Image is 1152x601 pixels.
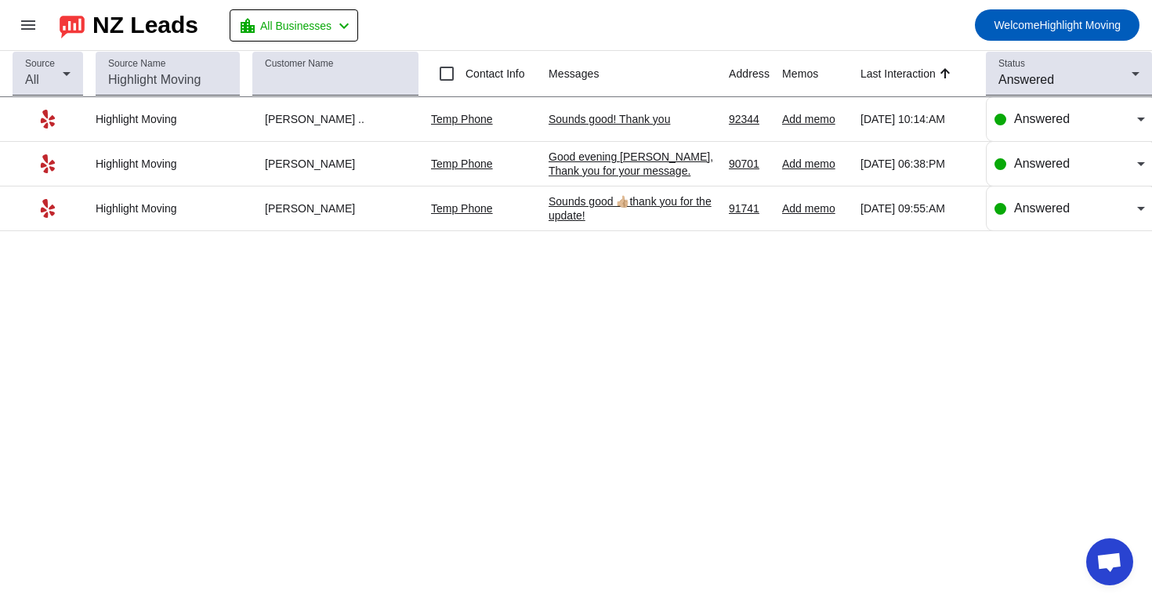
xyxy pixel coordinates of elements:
div: Highlight Moving [96,201,240,215]
div: Highlight Moving [96,157,240,171]
div: Open chat [1086,538,1133,585]
a: Temp Phone [431,113,493,125]
button: All Businesses [230,9,358,42]
div: [PERSON_NAME] .. [252,112,418,126]
div: Add memo [782,112,848,126]
span: All [25,73,39,86]
mat-label: Status [998,59,1025,69]
mat-label: Source [25,59,55,69]
input: Highlight Moving [108,71,227,89]
mat-icon: Yelp [38,154,57,173]
th: Messages [549,51,729,97]
div: [PERSON_NAME] [252,157,418,171]
span: Answered [998,73,1054,86]
div: Good evening [PERSON_NAME], Thank you for your message. Unfortunately we don't have available cre... [549,150,716,234]
div: Last Interaction [860,66,936,81]
div: [PERSON_NAME] [252,201,418,215]
div: Sounds good! Thank you [549,112,716,126]
mat-icon: Yelp [38,199,57,218]
img: logo [60,12,85,38]
mat-icon: Yelp [38,110,57,129]
span: Welcome [994,19,1039,31]
div: [DATE] 10:14:AM [860,112,973,126]
button: WelcomeHighlight Moving [975,9,1139,41]
span: Answered [1014,157,1070,170]
mat-icon: location_city [238,16,257,35]
mat-label: Customer Name [265,59,333,69]
div: Highlight Moving [96,112,240,126]
mat-icon: menu [19,16,38,34]
th: Memos [782,51,860,97]
div: Add memo [782,157,848,171]
div: 91741 [729,201,770,215]
th: Address [729,51,782,97]
span: All Businesses [260,15,331,37]
div: NZ Leads [92,14,198,36]
a: Temp Phone [431,202,493,215]
div: [DATE] 09:55:AM [860,201,973,215]
mat-icon: chevron_left [335,16,353,35]
span: Answered [1014,112,1070,125]
div: 92344 [729,112,770,126]
mat-label: Source Name [108,59,165,69]
div: Add memo [782,201,848,215]
span: Answered [1014,201,1070,215]
a: Temp Phone [431,157,493,170]
span: Highlight Moving [994,14,1121,36]
div: Sounds good 👍🏼thank you for the update! [549,194,716,223]
div: [DATE] 06:38:PM [860,157,973,171]
div: 90701 [729,157,770,171]
label: Contact Info [462,66,525,81]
